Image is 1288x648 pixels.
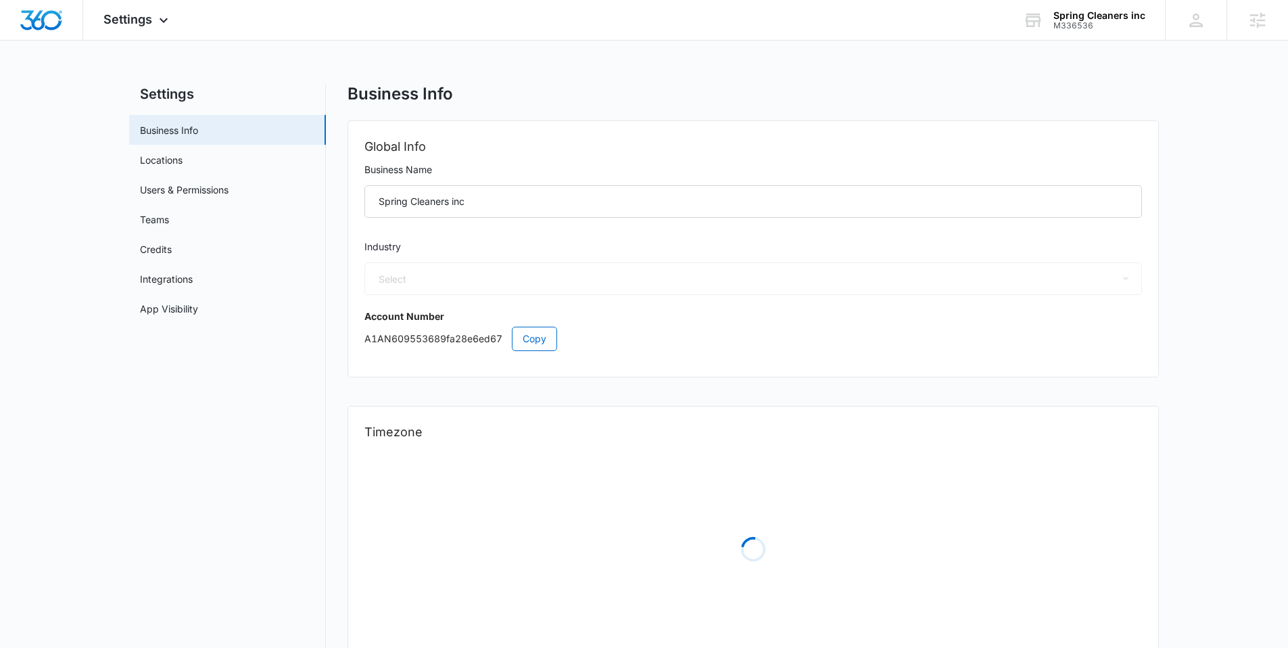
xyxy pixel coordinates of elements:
[35,35,149,46] div: Domain: [DOMAIN_NAME]
[22,22,32,32] img: logo_orange.svg
[149,80,228,89] div: Keywords by Traffic
[140,272,193,286] a: Integrations
[37,78,47,89] img: tab_domain_overview_orange.svg
[140,242,172,256] a: Credits
[140,302,198,316] a: App Visibility
[1053,21,1145,30] div: account id
[523,331,546,346] span: Copy
[140,123,198,137] a: Business Info
[364,137,1142,156] h2: Global Info
[348,84,453,104] h1: Business Info
[51,80,121,89] div: Domain Overview
[103,12,152,26] span: Settings
[22,35,32,46] img: website_grey.svg
[364,239,1142,254] label: Industry
[140,153,183,167] a: Locations
[38,22,66,32] div: v 4.0.25
[140,183,229,197] a: Users & Permissions
[364,162,1142,177] label: Business Name
[135,78,145,89] img: tab_keywords_by_traffic_grey.svg
[512,327,557,351] button: Copy
[129,84,326,104] h2: Settings
[1053,10,1145,21] div: account name
[364,310,444,322] strong: Account Number
[140,212,169,227] a: Teams
[364,327,1142,351] p: A1AN609553689fa28e6ed67
[364,423,1142,442] h2: Timezone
